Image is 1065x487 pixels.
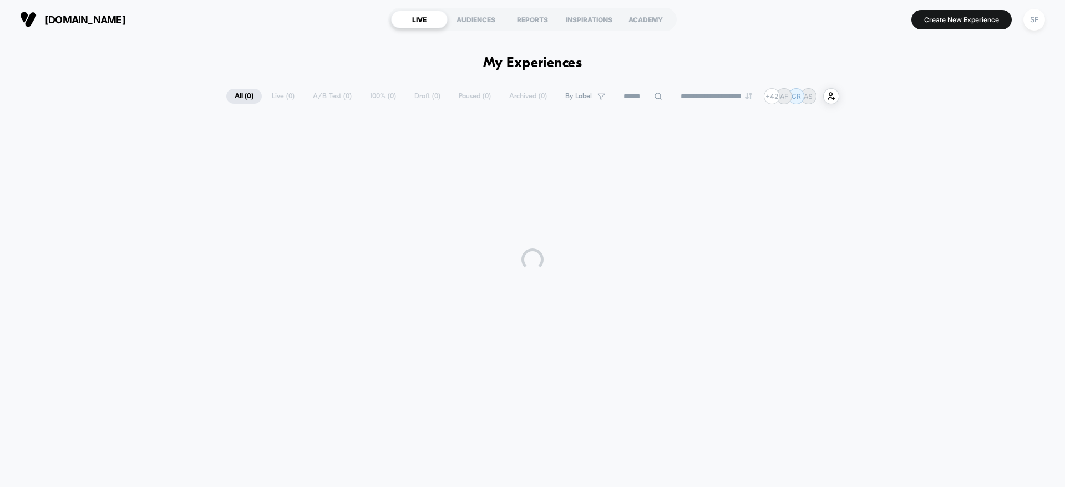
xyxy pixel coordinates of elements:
div: INSPIRATIONS [561,11,617,28]
p: CR [792,92,801,100]
div: + 42 [764,88,780,104]
button: Create New Experience [911,10,1012,29]
button: [DOMAIN_NAME] [17,11,129,28]
span: By Label [565,92,592,100]
div: REPORTS [504,11,561,28]
p: AF [780,92,788,100]
span: All ( 0 ) [226,89,262,104]
div: ACADEMY [617,11,674,28]
div: LIVE [391,11,448,28]
span: [DOMAIN_NAME] [45,14,125,26]
img: end [745,93,752,99]
div: AUDIENCES [448,11,504,28]
img: Visually logo [20,11,37,28]
div: SF [1023,9,1045,31]
p: AS [804,92,813,100]
button: SF [1020,8,1048,31]
h1: My Experiences [483,55,582,72]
